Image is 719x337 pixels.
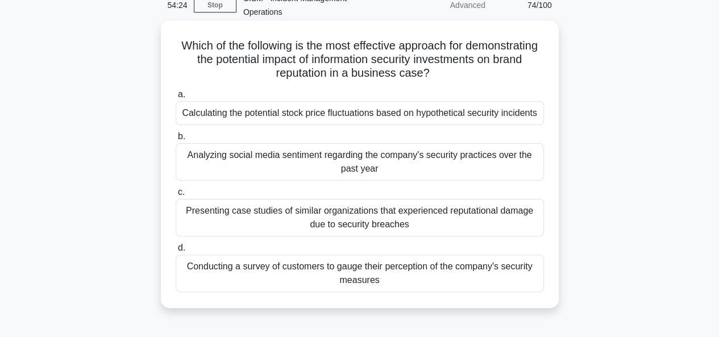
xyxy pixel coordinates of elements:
[178,89,185,99] span: a.
[178,243,185,252] span: d.
[178,131,185,141] span: b.
[176,255,544,292] div: Conducting a survey of customers to gauge their perception of the company's security measures
[178,187,185,197] span: c.
[176,143,544,181] div: Analyzing social media sentiment regarding the company's security practices over the past year
[174,39,545,81] h5: Which of the following is the most effective approach for demonstrating the potential impact of i...
[176,199,544,236] div: Presenting case studies of similar organizations that experienced reputational damage due to secu...
[176,101,544,125] div: Calculating the potential stock price fluctuations based on hypothetical security incidents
